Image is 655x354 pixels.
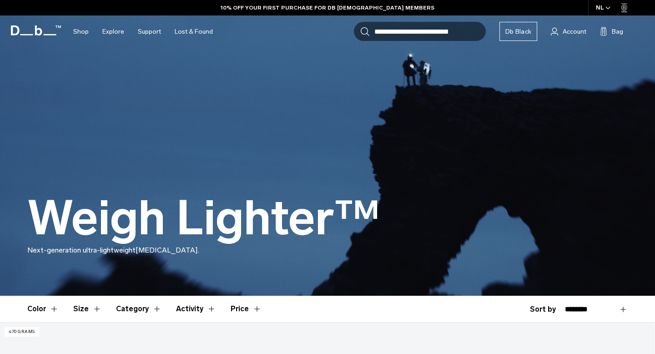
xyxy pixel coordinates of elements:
span: Next-generation ultra-lightweight [27,246,136,254]
button: Toggle Filter [73,296,101,322]
h1: Weigh Lighter™ [27,192,380,245]
a: Db Black [499,22,537,41]
span: Account [563,27,586,36]
a: 10% OFF YOUR FIRST PURCHASE FOR DB [DEMOGRAPHIC_DATA] MEMBERS [221,4,434,12]
span: [MEDICAL_DATA]. [136,246,199,254]
a: Shop [73,15,89,48]
p: 470 grams [5,327,39,337]
button: Bag [600,26,623,37]
a: Account [551,26,586,37]
span: Bag [612,27,623,36]
a: Lost & Found [175,15,213,48]
a: Explore [102,15,124,48]
nav: Main Navigation [66,15,220,48]
button: Toggle Filter [116,296,161,322]
a: Support [138,15,161,48]
button: Toggle Filter [27,296,59,322]
button: Toggle Price [231,296,262,322]
button: Toggle Filter [176,296,216,322]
